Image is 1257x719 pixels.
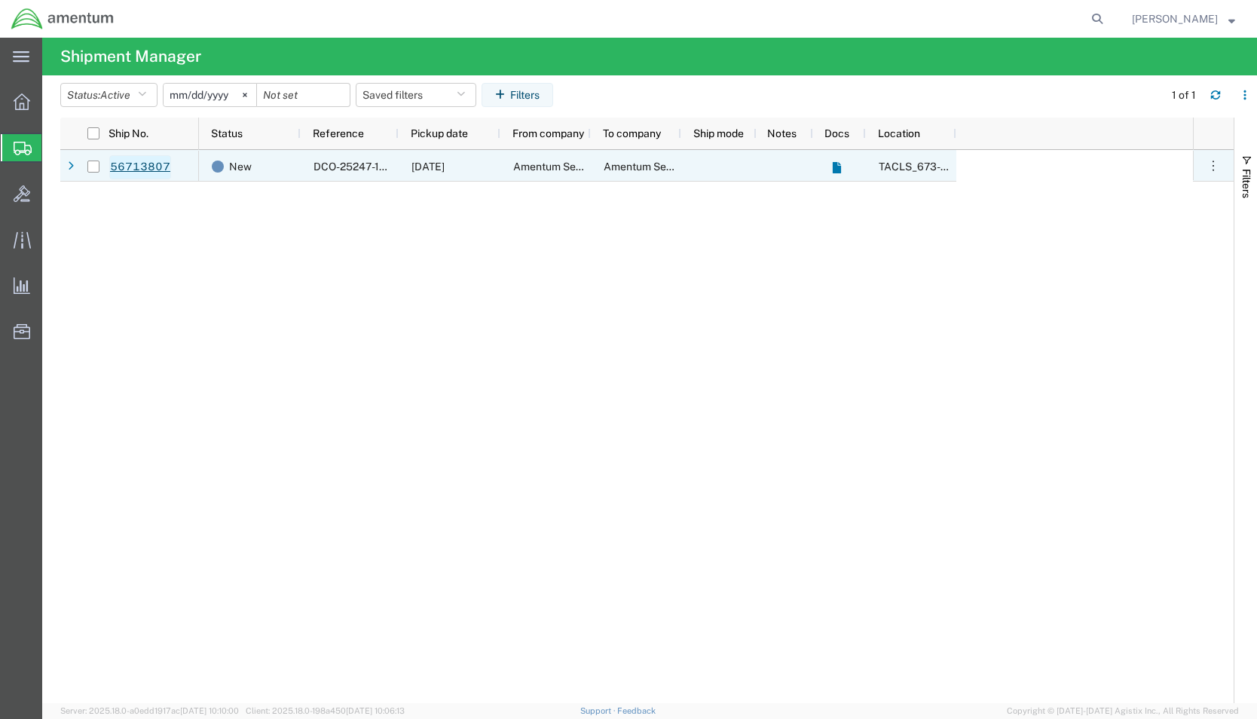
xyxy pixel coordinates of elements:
[1172,87,1198,103] div: 1 of 1
[229,151,252,182] span: New
[257,84,350,106] input: Not set
[346,706,405,715] span: [DATE] 10:06:13
[11,8,115,30] img: logo
[313,161,409,173] span: DCO-25247-167741
[693,127,744,139] span: Ship mode
[356,83,476,107] button: Saved filters
[603,127,661,139] span: To company
[824,127,849,139] span: Docs
[1240,169,1252,198] span: Filters
[512,127,584,139] span: From company
[411,161,445,173] span: 09/04/2025
[879,161,1207,173] span: TACLS_673-NAS JRB, Ft Worth, TX
[411,127,468,139] span: Pickup date
[878,127,920,139] span: Location
[482,83,553,107] button: Filters
[313,127,364,139] span: Reference
[164,84,256,106] input: Not set
[1007,705,1239,717] span: Copyright © [DATE]-[DATE] Agistix Inc., All Rights Reserved
[180,706,239,715] span: [DATE] 10:10:00
[60,706,239,715] span: Server: 2025.18.0-a0edd1917ac
[513,161,626,173] span: Amentum Services, Inc.
[1131,10,1236,28] button: [PERSON_NAME]
[100,89,130,101] span: Active
[60,38,201,75] h4: Shipment Manager
[580,706,618,715] a: Support
[109,127,148,139] span: Ship No.
[604,161,717,173] span: Amentum Services, Inc.
[767,127,797,139] span: Notes
[1132,11,1218,27] span: Keith Bellew
[617,706,656,715] a: Feedback
[211,127,243,139] span: Status
[109,155,171,179] a: 56713807
[60,83,158,107] button: Status:Active
[246,706,405,715] span: Client: 2025.18.0-198a450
